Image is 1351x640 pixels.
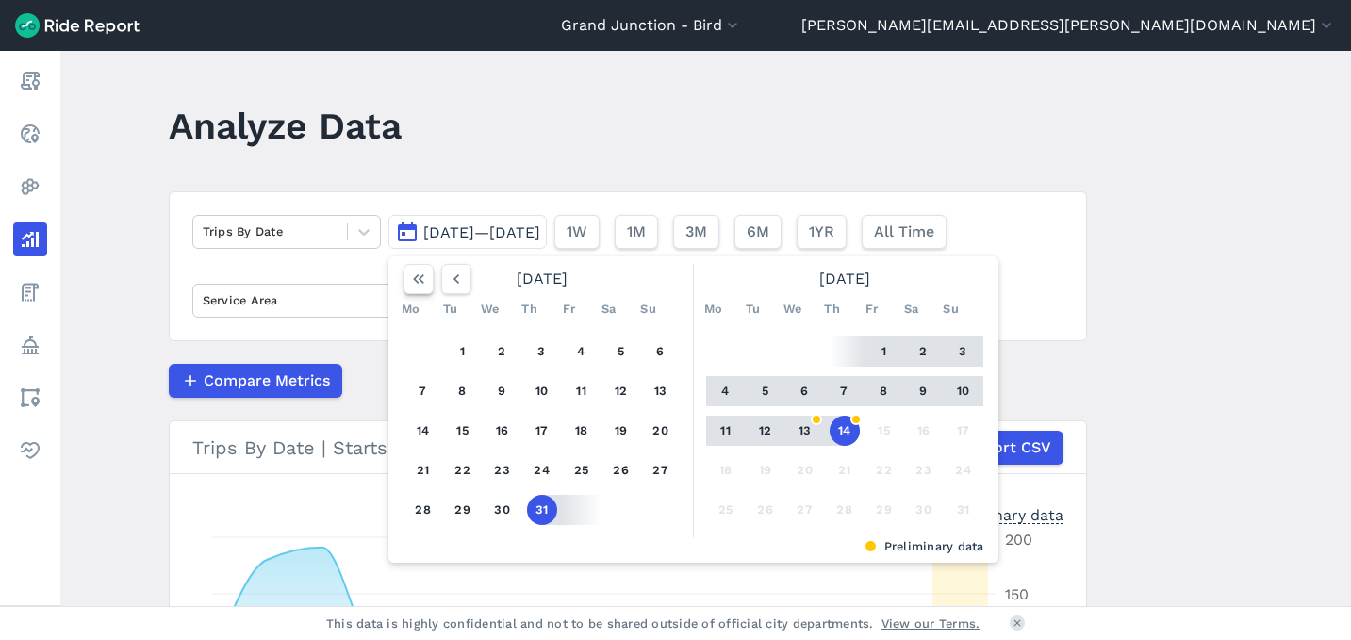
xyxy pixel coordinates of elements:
[699,294,729,324] div: Mo
[487,376,518,406] button: 9
[857,294,887,324] div: Fr
[869,336,899,367] button: 1
[948,336,979,367] button: 3
[948,455,979,485] button: 24
[408,416,438,446] button: 14
[527,495,557,525] button: 31
[487,416,518,446] button: 16
[790,416,820,446] button: 13
[448,455,478,485] button: 22
[408,495,438,525] button: 28
[750,376,781,406] button: 5
[869,376,899,406] button: 8
[699,264,991,294] div: [DATE]
[204,369,330,392] span: Compare Metrics
[801,14,1336,37] button: [PERSON_NAME][EMAIL_ADDRESS][PERSON_NAME][DOMAIN_NAME]
[554,294,585,324] div: Fr
[948,376,979,406] button: 10
[711,495,741,525] button: 25
[169,100,402,152] h1: Analyze Data
[408,455,438,485] button: 21
[567,336,597,367] button: 4
[615,215,658,249] button: 1M
[13,381,47,415] a: Areas
[809,221,834,243] span: 1YR
[869,455,899,485] button: 22
[13,170,47,204] a: Heatmaps
[711,455,741,485] button: 18
[869,416,899,446] button: 15
[448,336,478,367] button: 1
[594,294,624,324] div: Sa
[948,416,979,446] button: 17
[567,455,597,485] button: 25
[1005,531,1032,549] tspan: 200
[487,455,518,485] button: 23
[750,495,781,525] button: 26
[567,416,597,446] button: 18
[169,364,342,398] button: Compare Metrics
[448,416,478,446] button: 15
[567,376,597,406] button: 11
[881,615,980,632] a: View our Terms.
[448,495,478,525] button: 29
[790,455,820,485] button: 20
[685,221,707,243] span: 3M
[936,294,966,324] div: Su
[527,336,557,367] button: 3
[897,294,927,324] div: Sa
[606,336,636,367] button: 5
[487,336,518,367] button: 2
[13,222,47,256] a: Analyze
[711,376,741,406] button: 4
[738,294,768,324] div: Tu
[646,376,676,406] button: 13
[13,434,47,468] a: Health
[606,455,636,485] button: 26
[869,495,899,525] button: 29
[966,436,1051,459] span: Export CSV
[1005,585,1029,603] tspan: 150
[487,495,518,525] button: 30
[527,455,557,485] button: 24
[909,495,939,525] button: 30
[778,294,808,324] div: We
[830,455,860,485] button: 21
[13,117,47,151] a: Realtime
[862,215,947,249] button: All Time
[909,336,939,367] button: 2
[830,495,860,525] button: 28
[646,455,676,485] button: 27
[797,215,847,249] button: 1YR
[554,215,600,249] button: 1W
[13,328,47,362] a: Policy
[943,504,1063,524] div: Preliminary data
[423,223,540,241] span: [DATE]—[DATE]
[673,215,719,249] button: 3M
[948,495,979,525] button: 31
[606,376,636,406] button: 12
[750,416,781,446] button: 12
[830,376,860,406] button: 7
[734,215,782,249] button: 6M
[13,64,47,98] a: Report
[606,416,636,446] button: 19
[790,495,820,525] button: 27
[909,376,939,406] button: 9
[192,431,1063,465] div: Trips By Date | Starts | Bird
[747,221,769,243] span: 6M
[874,221,934,243] span: All Time
[527,416,557,446] button: 17
[396,294,426,324] div: Mo
[909,455,939,485] button: 23
[396,264,688,294] div: [DATE]
[646,416,676,446] button: 20
[15,13,140,38] img: Ride Report
[13,275,47,309] a: Fees
[711,416,741,446] button: 11
[750,455,781,485] button: 19
[448,376,478,406] button: 8
[817,294,848,324] div: Th
[567,221,587,243] span: 1W
[627,221,646,243] span: 1M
